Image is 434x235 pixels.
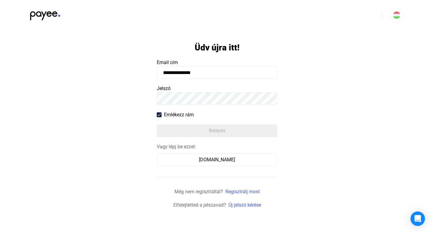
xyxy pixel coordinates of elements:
[173,202,226,208] span: Elfelejtetted a jelszavad?
[157,153,277,166] button: [DOMAIN_NAME]
[157,60,178,65] span: Email cím
[157,157,277,163] a: [DOMAIN_NAME]
[157,85,171,91] span: Jelszó
[30,8,60,20] img: black-payee-blue-dot.svg
[225,189,260,195] a: Regisztrálj most
[159,156,275,163] div: [DOMAIN_NAME]
[175,189,223,195] span: Még nem regisztráltál?
[164,111,194,118] span: Emlékezz rám
[195,42,240,53] h1: Üdv újra itt!
[157,124,277,137] button: Belépés
[389,8,404,22] button: HU
[159,127,275,134] div: Belépés
[410,211,425,226] div: Open Intercom Messenger
[393,11,400,19] img: HU
[157,143,277,150] div: Vagy lépj be ezzel:
[228,202,261,208] a: Új jelszó kérése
